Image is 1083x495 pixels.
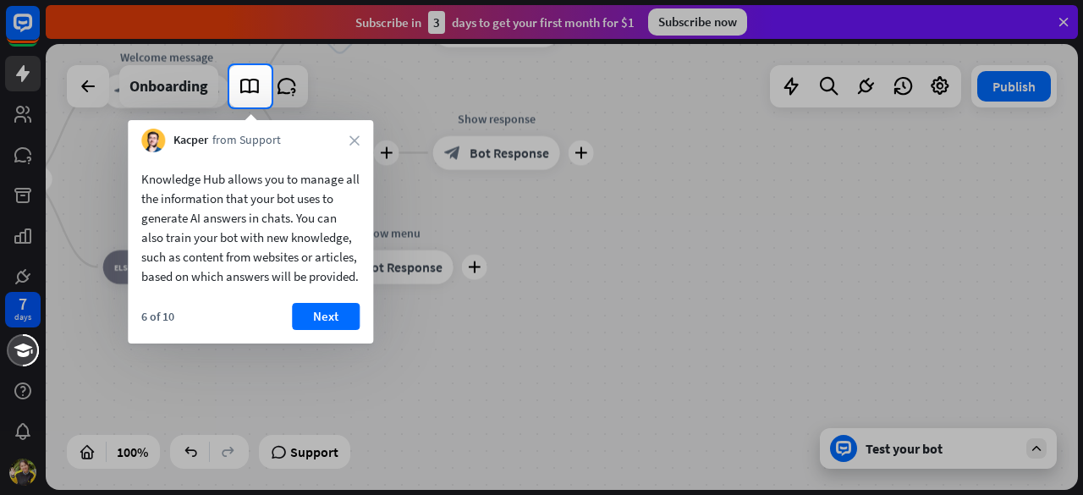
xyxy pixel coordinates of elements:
button: Next [292,303,360,330]
div: Knowledge Hub allows you to manage all the information that your bot uses to generate AI answers ... [141,169,360,286]
span: Kacper [173,132,208,149]
i: close [349,135,360,146]
span: from Support [212,132,281,149]
div: 6 of 10 [141,309,174,324]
